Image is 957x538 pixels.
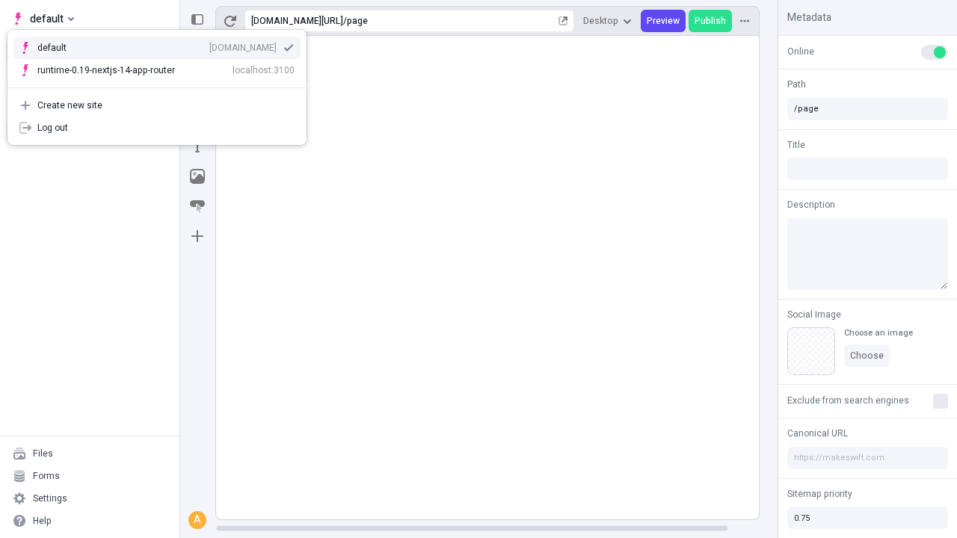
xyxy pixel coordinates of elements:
div: localhost:3100 [233,64,295,76]
button: Preview [641,10,686,32]
span: Preview [647,15,680,27]
span: Online [787,45,814,58]
span: Sitemap priority [787,487,852,501]
span: Social Image [787,308,841,321]
button: Text [184,133,211,160]
input: https://makeswift.com [787,447,948,469]
span: Title [787,138,805,152]
div: [DOMAIN_NAME] [209,42,277,54]
button: Desktop [577,10,638,32]
div: Choose an image [844,327,913,338]
div: default [37,42,90,54]
button: Publish [689,10,732,32]
div: [URL][DOMAIN_NAME] [251,15,343,27]
span: Path [787,78,806,91]
div: Files [33,448,53,460]
button: Button [184,193,211,220]
div: Help [33,515,52,527]
span: Exclude from search engines [787,394,909,407]
span: Description [787,198,835,211]
button: Image [184,163,211,190]
div: Settings [33,492,67,504]
div: Suggestions [7,31,307,87]
span: Desktop [583,15,618,27]
div: Forms [33,470,60,482]
span: Canonical URL [787,427,848,440]
div: / [343,15,347,27]
div: A [190,513,205,528]
div: page [347,15,556,27]
button: Choose [844,344,890,367]
span: default [30,10,64,28]
span: Choose [850,350,884,362]
span: Publish [695,15,726,27]
div: runtime-0.19-nextjs-14-app-router [37,64,175,76]
button: Select site [6,7,80,30]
